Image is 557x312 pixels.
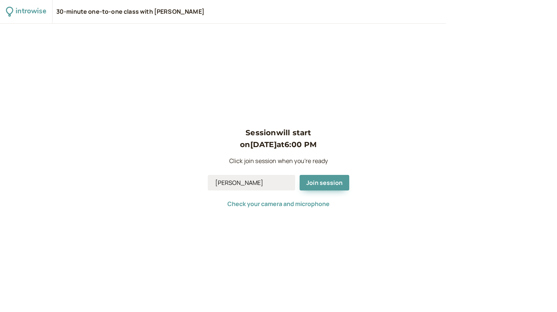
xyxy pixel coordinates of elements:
button: Join session [300,175,349,190]
input: Your Name [208,175,295,190]
span: Check your camera and microphone [227,200,330,208]
div: 30-minute one-to-one class with [PERSON_NAME] [56,8,204,16]
div: introwise [16,6,46,17]
button: Check your camera and microphone [227,200,330,207]
p: Click join session when you're ready [208,156,349,166]
h3: Session will start on [DATE] at 6:00 PM [208,127,349,151]
span: Join session [306,179,343,187]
